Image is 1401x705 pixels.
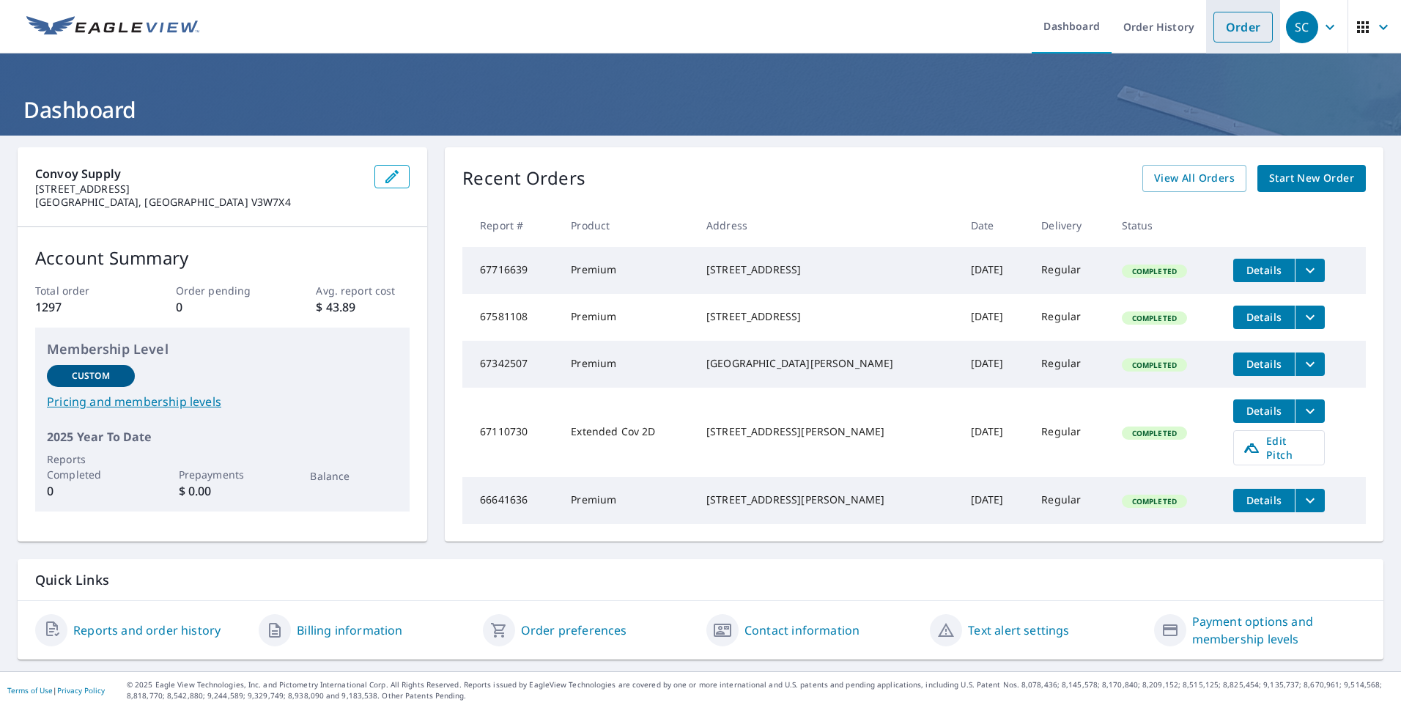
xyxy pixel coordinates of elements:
td: 67581108 [462,294,559,341]
span: Details [1242,493,1286,507]
p: | [7,686,105,695]
span: Details [1242,263,1286,277]
p: Total order [35,283,129,298]
p: 0 [176,298,270,316]
p: Account Summary [35,245,410,271]
button: filesDropdownBtn-67716639 [1295,259,1325,282]
p: 1297 [35,298,129,316]
td: 67342507 [462,341,559,388]
span: Completed [1123,313,1186,323]
p: $ 0.00 [179,482,267,500]
img: EV Logo [26,16,199,38]
p: 0 [47,482,135,500]
p: [GEOGRAPHIC_DATA], [GEOGRAPHIC_DATA] V3W7X4 [35,196,363,209]
a: Edit Pitch [1233,430,1325,465]
p: © 2025 Eagle View Technologies, Inc. and Pictometry International Corp. All Rights Reserved. Repo... [127,679,1394,701]
button: filesDropdownBtn-66641636 [1295,489,1325,512]
span: Completed [1123,428,1186,438]
div: [STREET_ADDRESS] [706,262,947,277]
p: Prepayments [179,467,267,482]
td: Regular [1030,294,1109,341]
p: 2025 Year To Date [47,428,398,446]
td: Premium [559,294,695,341]
a: Reports and order history [73,621,221,639]
p: Membership Level [47,339,398,359]
h1: Dashboard [18,95,1383,125]
td: Premium [559,477,695,524]
a: Start New Order [1257,165,1366,192]
span: Completed [1123,496,1186,506]
td: Regular [1030,341,1109,388]
span: Edit Pitch [1243,434,1315,462]
p: Convoy Supply [35,165,363,182]
button: detailsBtn-67342507 [1233,352,1295,376]
span: Completed [1123,266,1186,276]
span: Details [1242,357,1286,371]
button: detailsBtn-67110730 [1233,399,1295,423]
a: Contact information [744,621,860,639]
a: Terms of Use [7,685,53,695]
td: Regular [1030,477,1109,524]
a: Order preferences [521,621,627,639]
a: Payment options and membership levels [1192,613,1366,648]
td: Extended Cov 2D [559,388,695,477]
td: [DATE] [959,294,1030,341]
button: filesDropdownBtn-67581108 [1295,306,1325,329]
div: [STREET_ADDRESS] [706,309,947,324]
th: Status [1110,204,1221,247]
td: Premium [559,341,695,388]
button: filesDropdownBtn-67342507 [1295,352,1325,376]
button: detailsBtn-67716639 [1233,259,1295,282]
th: Product [559,204,695,247]
p: Order pending [176,283,270,298]
span: Details [1242,404,1286,418]
td: [DATE] [959,341,1030,388]
th: Report # [462,204,559,247]
td: [DATE] [959,477,1030,524]
td: [DATE] [959,247,1030,294]
button: detailsBtn-66641636 [1233,489,1295,512]
div: SC [1286,11,1318,43]
td: Regular [1030,247,1109,294]
span: Completed [1123,360,1186,370]
th: Delivery [1030,204,1109,247]
td: Regular [1030,388,1109,477]
span: Details [1242,310,1286,324]
p: Avg. report cost [316,283,410,298]
a: Billing information [297,621,402,639]
a: Text alert settings [968,621,1069,639]
th: Address [695,204,959,247]
p: Balance [310,468,398,484]
span: Start New Order [1269,169,1354,188]
a: Pricing and membership levels [47,393,398,410]
p: Quick Links [35,571,1366,589]
td: 67110730 [462,388,559,477]
p: Recent Orders [462,165,585,192]
p: Custom [72,369,110,383]
td: Premium [559,247,695,294]
p: $ 43.89 [316,298,410,316]
td: 67716639 [462,247,559,294]
span: View All Orders [1154,169,1235,188]
a: View All Orders [1142,165,1246,192]
td: [DATE] [959,388,1030,477]
div: [STREET_ADDRESS][PERSON_NAME] [706,424,947,439]
a: Order [1213,12,1273,43]
td: 66641636 [462,477,559,524]
button: filesDropdownBtn-67110730 [1295,399,1325,423]
p: [STREET_ADDRESS] [35,182,363,196]
th: Date [959,204,1030,247]
div: [GEOGRAPHIC_DATA][PERSON_NAME] [706,356,947,371]
p: Reports Completed [47,451,135,482]
div: [STREET_ADDRESS][PERSON_NAME] [706,492,947,507]
a: Privacy Policy [57,685,105,695]
button: detailsBtn-67581108 [1233,306,1295,329]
